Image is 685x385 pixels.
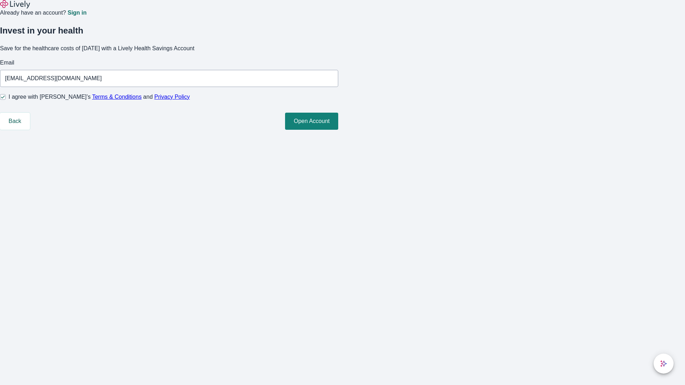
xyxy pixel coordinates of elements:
svg: Lively AI Assistant [660,360,667,367]
a: Terms & Conditions [92,94,142,100]
button: chat [654,354,674,374]
span: I agree with [PERSON_NAME]’s and [9,93,190,101]
a: Sign in [67,10,86,16]
a: Privacy Policy [154,94,190,100]
button: Open Account [285,113,338,130]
